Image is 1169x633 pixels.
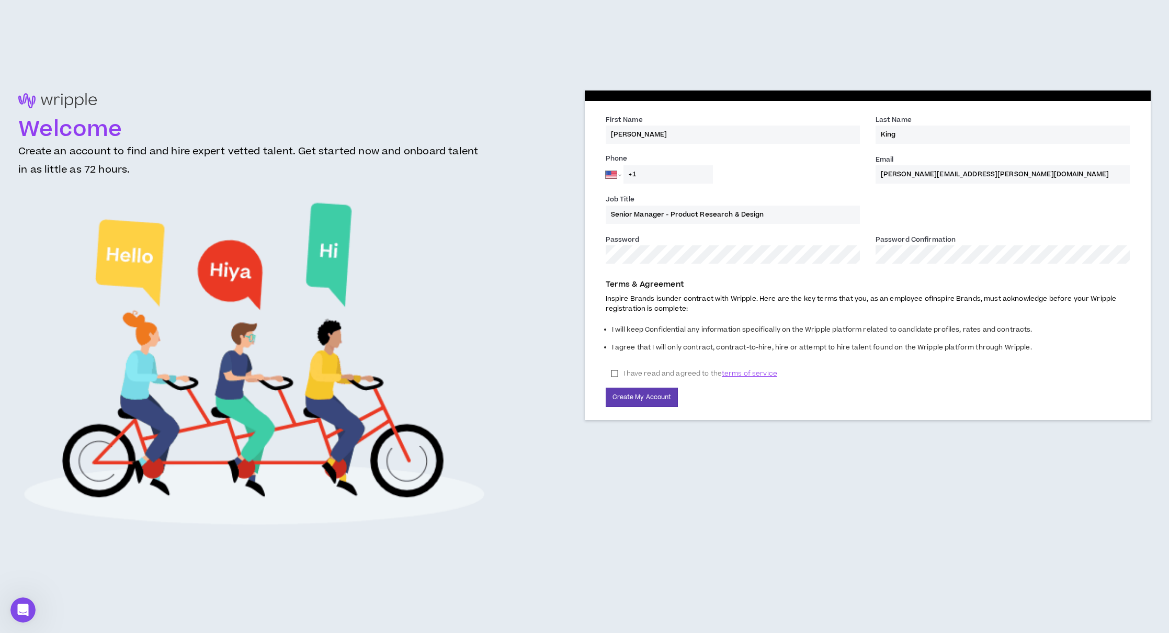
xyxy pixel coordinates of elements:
p: Inspire Brands is under contract with Wripple. Here are the key terms that you, as an employee of... [606,294,1130,314]
img: Welcome to Wripple [22,187,486,542]
label: Password [606,235,640,246]
p: Terms & Agreement [606,279,1130,290]
h3: Create an account to find and hire expert vetted talent. Get started now and onboard talent in as... [18,142,490,187]
span: terms of service [722,368,777,379]
button: Create My Account [606,388,678,407]
label: I have read and agreed to the [606,366,782,381]
h1: Welcome [18,117,490,142]
label: Email [876,155,894,166]
label: Last Name [876,115,912,127]
li: I will keep Confidential any information specifically on the Wripple platform related to candidat... [612,322,1130,340]
img: logo-brand.png [18,93,97,115]
iframe: Intercom live chat [10,597,36,623]
label: First Name [606,115,643,127]
label: Job Title [606,195,635,206]
li: I agree that I will only contract, contract-to-hire, hire or attempt to hire talent found on the ... [612,340,1130,358]
label: Phone [606,154,860,165]
label: Password Confirmation [876,235,956,246]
